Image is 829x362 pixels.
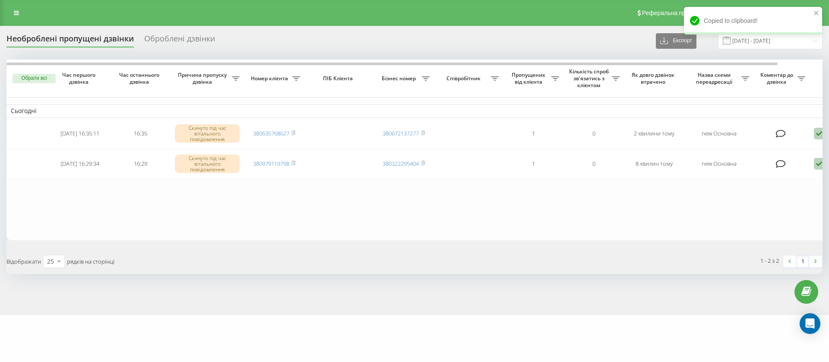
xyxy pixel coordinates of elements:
a: 380672137277 [383,129,419,137]
span: Бізнес номер [378,75,422,82]
span: Назва схеми переадресації [689,72,741,85]
span: рядків на сторінці [67,258,114,265]
a: 380322295404 [383,160,419,167]
div: Copied to clipboard! [684,7,822,35]
td: new Основна [684,150,753,178]
span: Пропущених від клієнта [507,72,551,85]
td: [DATE] 16:29:34 [50,150,110,178]
span: Коментар до дзвінка [758,72,797,85]
div: Скинуто під час вітального повідомлення [175,124,240,143]
td: 8 хвилин тому [624,150,684,178]
td: 1 [503,150,563,178]
span: Час останнього дзвінка [117,72,164,85]
td: 0 [563,150,624,178]
span: Як довго дзвінок втрачено [631,72,677,85]
td: 0 [563,120,624,148]
span: Причина пропуску дзвінка [175,72,232,85]
td: 16:29 [110,150,171,178]
button: Обрати всі [13,74,56,83]
button: Експорт [656,33,696,49]
div: 25 [47,257,54,266]
span: Відображати [6,258,41,265]
div: Скинуто під час вітального повідомлення [175,154,240,173]
a: 380635768627 [253,129,289,137]
span: Номер клієнта [248,75,292,82]
td: 16:35 [110,120,171,148]
span: ПІБ Клієнта [312,75,366,82]
span: Кількість спроб зв'язатись з клієнтом [568,68,612,88]
div: Необроблені пропущені дзвінки [6,34,134,47]
div: Open Intercom Messenger [800,313,820,334]
td: 2 хвилини тому [624,120,684,148]
span: Реферальна програма [642,9,706,16]
a: 1 [796,255,809,268]
a: 380979119798 [253,160,289,167]
span: Співробітник [438,75,491,82]
td: new Основна [684,120,753,148]
td: 1 [503,120,563,148]
div: 1 - 2 з 2 [760,256,779,265]
button: close [813,9,820,18]
td: [DATE] 16:35:11 [50,120,110,148]
div: Оброблені дзвінки [144,34,215,47]
span: Час першого дзвінка [57,72,103,85]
